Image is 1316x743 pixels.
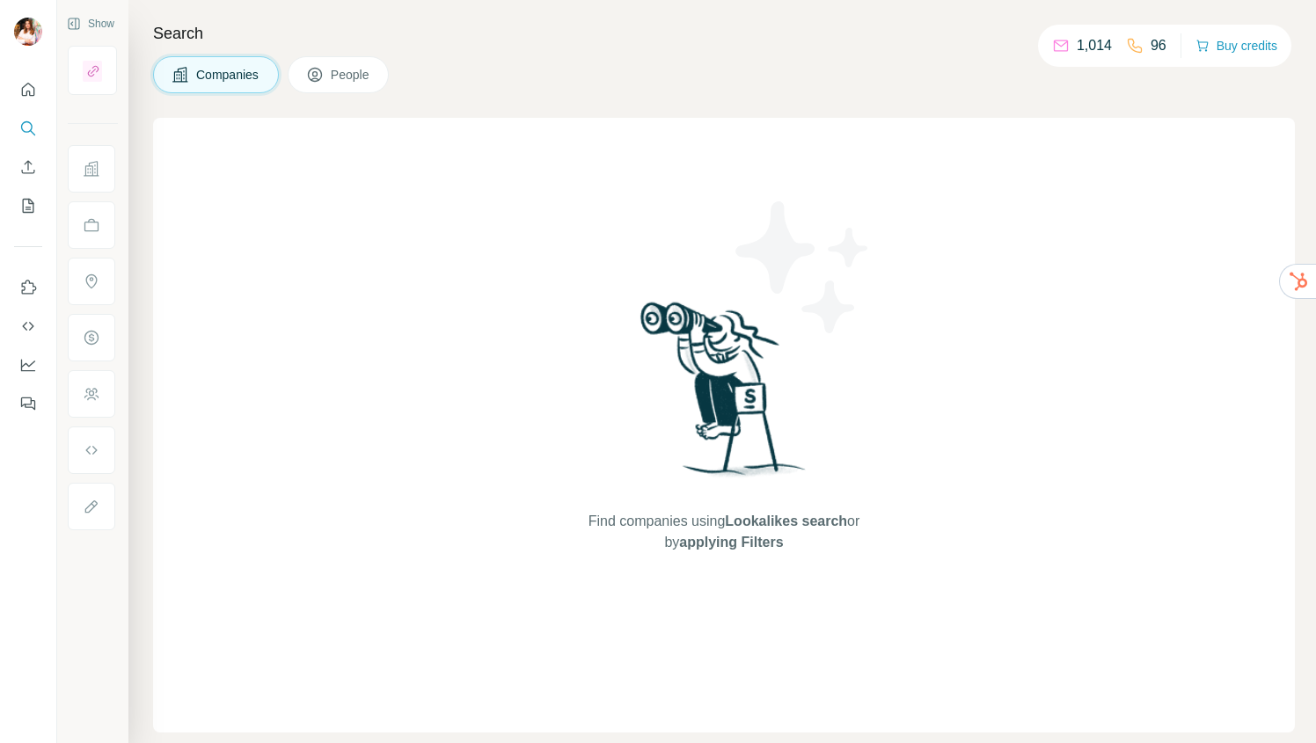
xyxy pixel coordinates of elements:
[14,18,42,46] img: Avatar
[14,74,42,106] button: Quick start
[14,113,42,144] button: Search
[1077,35,1112,56] p: 1,014
[14,310,42,342] button: Use Surfe API
[14,272,42,303] button: Use Surfe on LinkedIn
[583,511,865,553] span: Find companies using or by
[14,388,42,419] button: Feedback
[14,349,42,381] button: Dashboard
[632,297,815,493] img: Surfe Illustration - Woman searching with binoculars
[724,188,882,346] img: Surfe Illustration - Stars
[14,190,42,222] button: My lists
[331,66,371,84] span: People
[14,151,42,183] button: Enrich CSV
[679,535,783,550] span: applying Filters
[55,11,127,37] button: Show
[1195,33,1277,58] button: Buy credits
[1151,35,1166,56] p: 96
[153,21,1295,46] h4: Search
[725,514,847,528] span: Lookalikes search
[196,66,260,84] span: Companies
